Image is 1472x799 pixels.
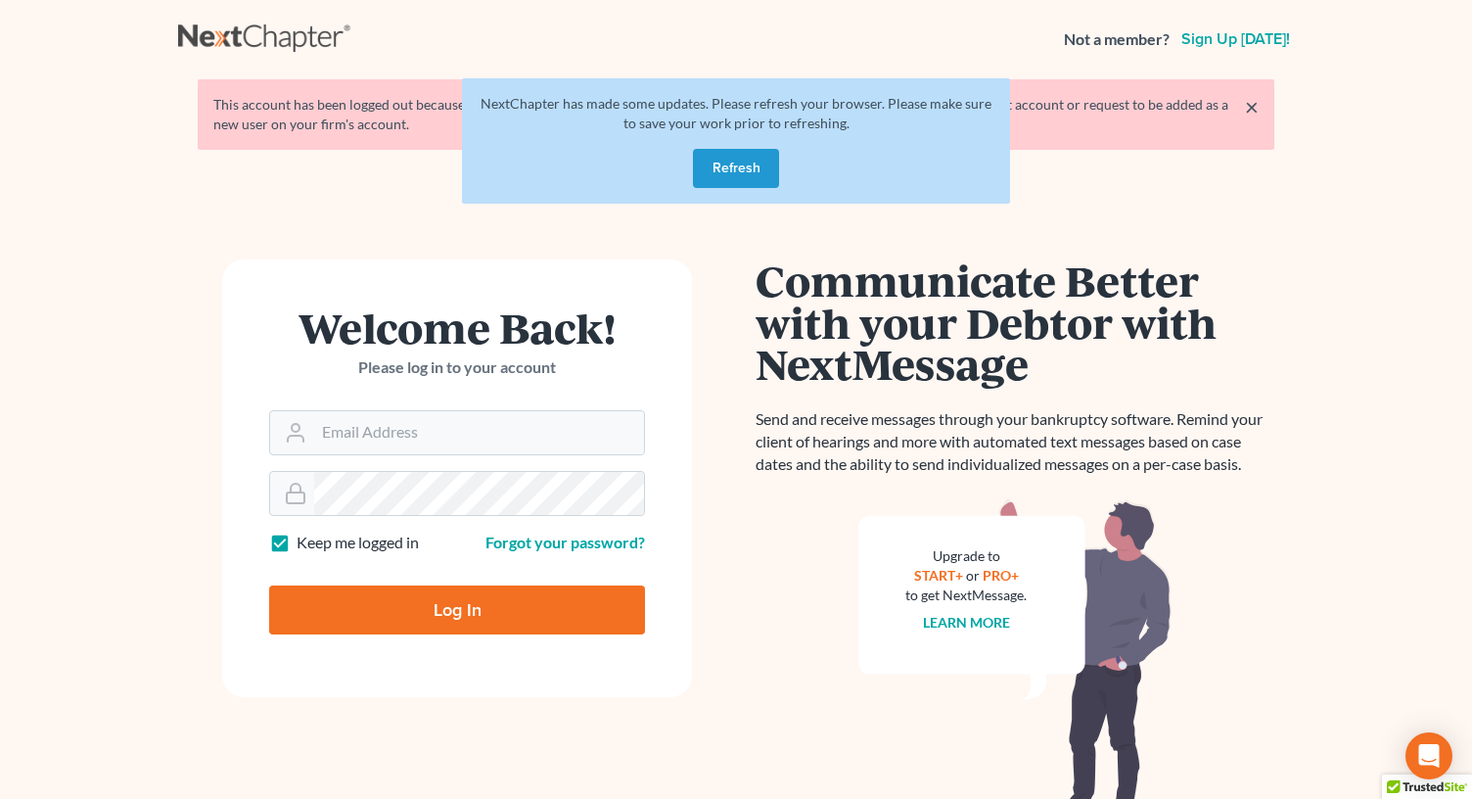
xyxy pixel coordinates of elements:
[923,614,1010,631] a: Learn more
[1245,95,1259,118] a: ×
[1405,732,1452,779] div: Open Intercom Messenger
[314,411,644,454] input: Email Address
[905,546,1027,566] div: Upgrade to
[485,533,645,551] a: Forgot your password?
[966,567,980,584] span: or
[1064,28,1170,51] strong: Not a member?
[756,408,1274,476] p: Send and receive messages through your bankruptcy software. Remind your client of hearings and mo...
[983,567,1019,584] a: PRO+
[269,586,645,634] input: Log In
[213,95,1259,134] div: This account has been logged out because someone new has initiated a new session with the same lo...
[481,95,991,131] span: NextChapter has made some updates. Please refresh your browser. Please make sure to save your wor...
[269,356,645,379] p: Please log in to your account
[297,532,419,554] label: Keep me logged in
[269,306,645,349] h1: Welcome Back!
[914,567,963,584] a: START+
[905,586,1027,605] div: to get NextMessage.
[1177,31,1294,47] a: Sign up [DATE]!
[693,149,779,188] button: Refresh
[756,259,1274,385] h1: Communicate Better with your Debtor with NextMessage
